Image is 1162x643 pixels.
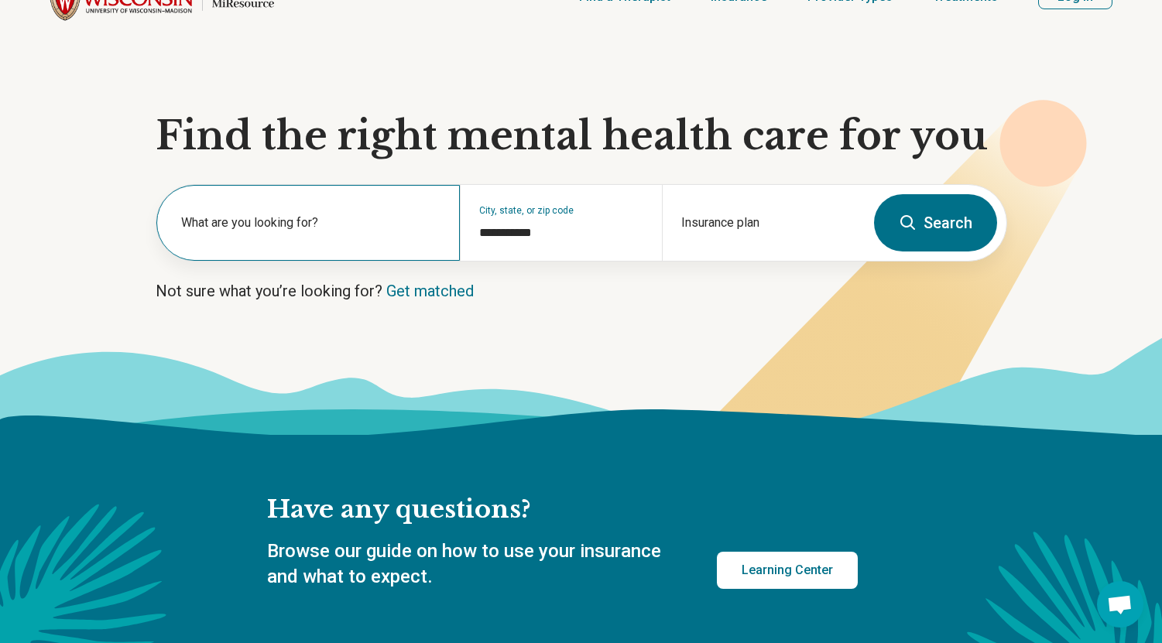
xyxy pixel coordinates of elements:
[1097,581,1143,628] div: Open chat
[267,494,858,526] h2: Have any questions?
[267,539,680,590] p: Browse our guide on how to use your insurance and what to expect.
[181,214,441,232] label: What are you looking for?
[156,113,1007,159] h1: Find the right mental health care for you
[717,552,858,589] a: Learning Center
[156,280,1007,302] p: Not sure what you’re looking for?
[874,194,997,251] button: Search
[386,282,474,300] a: Get matched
